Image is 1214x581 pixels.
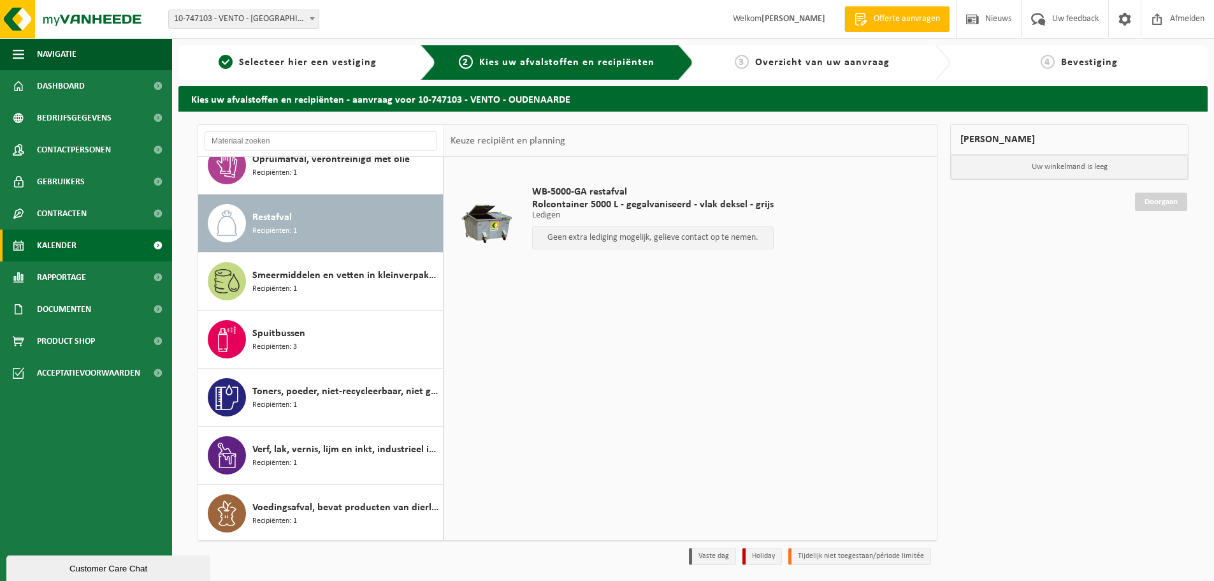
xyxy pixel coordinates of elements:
span: Recipiënten: 3 [252,341,297,353]
span: Product Shop [37,325,95,357]
span: 3 [735,55,749,69]
li: Vaste dag [689,548,736,565]
div: Keuze recipiënt en planning [444,125,572,157]
span: Opruimafval, verontreinigd met olie [252,152,410,167]
h2: Kies uw afvalstoffen en recipiënten - aanvraag voor 10-747103 - VENTO - OUDENAARDE [178,86,1208,111]
span: Contactpersonen [37,134,111,166]
span: 10-747103 - VENTO - OUDENAARDE [169,10,319,28]
span: Recipiënten: 1 [252,283,297,295]
a: Doorgaan [1135,193,1187,211]
span: 4 [1041,55,1055,69]
span: Toners, poeder, niet-recycleerbaar, niet gevaarlijk [252,384,440,399]
button: Verf, lak, vernis, lijm en inkt, industrieel in kleinverpakking Recipiënten: 1 [198,427,444,485]
button: Smeermiddelen en vetten in kleinverpakking Recipiënten: 1 [198,253,444,311]
span: Recipiënten: 1 [252,515,297,527]
span: Recipiënten: 1 [252,225,297,237]
span: Kies uw afvalstoffen en recipiënten [479,57,654,68]
span: Verf, lak, vernis, lijm en inkt, industrieel in kleinverpakking [252,442,440,457]
span: Offerte aanvragen [871,13,943,26]
p: Ledigen [532,211,774,220]
strong: [PERSON_NAME] [762,14,825,24]
span: Recipiënten: 1 [252,167,297,179]
input: Materiaal zoeken [205,131,437,151]
span: Rapportage [37,261,86,293]
p: Geen extra lediging mogelijk, gelieve contact op te nemen. [539,233,767,242]
button: Restafval Recipiënten: 1 [198,195,444,253]
span: Voedingsafval, bevat producten van dierlijke oorsprong, onverpakt, categorie 3 [252,500,440,515]
span: Dashboard [37,70,85,102]
p: Uw winkelmand is leeg [951,155,1188,179]
div: [PERSON_NAME] [950,124,1189,155]
iframe: chat widget [6,553,213,581]
span: Overzicht van uw aanvraag [755,57,890,68]
span: Rolcontainer 5000 L - gegalvaniseerd - vlak deksel - grijs [532,198,774,211]
span: Restafval [252,210,292,225]
span: Acceptatievoorwaarden [37,357,140,389]
span: Smeermiddelen en vetten in kleinverpakking [252,268,440,283]
span: 10-747103 - VENTO - OUDENAARDE [168,10,319,29]
span: Selecteer hier een vestiging [239,57,377,68]
li: Holiday [742,548,782,565]
a: 1Selecteer hier een vestiging [185,55,410,70]
button: Spuitbussen Recipiënten: 3 [198,311,444,369]
span: Spuitbussen [252,326,305,341]
button: Toners, poeder, niet-recycleerbaar, niet gevaarlijk Recipiënten: 1 [198,369,444,427]
span: Recipiënten: 1 [252,457,297,469]
span: 1 [219,55,233,69]
span: Bevestiging [1061,57,1118,68]
li: Tijdelijk niet toegestaan/période limitée [788,548,931,565]
span: Recipiënten: 1 [252,399,297,411]
span: Contracten [37,198,87,230]
span: Documenten [37,293,91,325]
span: WB-5000-GA restafval [532,186,774,198]
span: 2 [459,55,473,69]
button: Opruimafval, verontreinigd met olie Recipiënten: 1 [198,136,444,195]
span: Kalender [37,230,76,261]
button: Voedingsafval, bevat producten van dierlijke oorsprong, onverpakt, categorie 3 Recipiënten: 1 [198,485,444,542]
span: Bedrijfsgegevens [37,102,112,134]
span: Gebruikers [37,166,85,198]
span: Navigatie [37,38,76,70]
a: Offerte aanvragen [844,6,950,32]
